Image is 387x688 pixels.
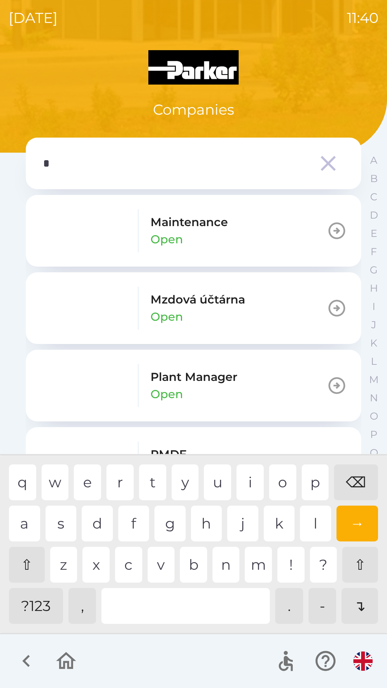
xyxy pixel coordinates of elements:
[365,261,383,279] button: G
[150,231,183,248] p: Open
[365,169,383,188] button: B
[365,407,383,425] button: O
[370,410,378,422] p: O
[26,350,361,421] button: Plant ManagerOpen
[371,227,377,240] p: E
[40,209,126,252] img: 8ef9627c-3982-4bae-8098-1589aa83b563.png
[365,334,383,352] button: K
[371,319,376,331] p: J
[26,272,361,344] button: Mzdová účtárnaOpen
[365,206,383,224] button: D
[150,386,183,403] p: Open
[365,188,383,206] button: C
[365,279,383,297] button: H
[370,191,377,203] p: C
[365,224,383,243] button: E
[365,371,383,389] button: M
[365,389,383,407] button: N
[26,195,361,267] button: MaintenanceOpen
[9,7,58,29] p: [DATE]
[353,651,373,671] img: en flag
[370,172,378,185] p: B
[371,245,377,258] p: F
[150,214,228,231] p: Maintenance
[150,446,187,463] p: PMDE
[365,316,383,334] button: J
[365,444,383,462] button: Q
[40,364,126,407] img: 99826838-25fb-465d-a3f6-a30aa28bbca4.png
[150,308,183,325] p: Open
[26,427,361,499] button: PMDEOpen
[371,355,377,368] p: L
[370,282,378,295] p: H
[347,7,378,29] p: 11:40
[370,337,377,349] p: K
[26,50,361,85] img: Logo
[40,441,126,484] img: 91a00931-9560-43b6-ac5c-0585ea801c2c.png
[153,99,234,120] p: Companies
[365,297,383,316] button: I
[370,392,378,404] p: N
[40,287,126,330] img: 26ea1676-5116-4cc3-af33-ca649e38faa7.png
[365,243,383,261] button: F
[372,300,375,313] p: I
[150,291,245,308] p: Mzdová účtárna
[370,264,378,276] p: G
[365,151,383,169] button: A
[370,154,377,167] p: A
[370,428,377,441] p: P
[365,425,383,444] button: P
[150,368,237,386] p: Plant Manager
[370,209,378,221] p: D
[365,352,383,371] button: L
[370,446,378,459] p: Q
[369,373,379,386] p: M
